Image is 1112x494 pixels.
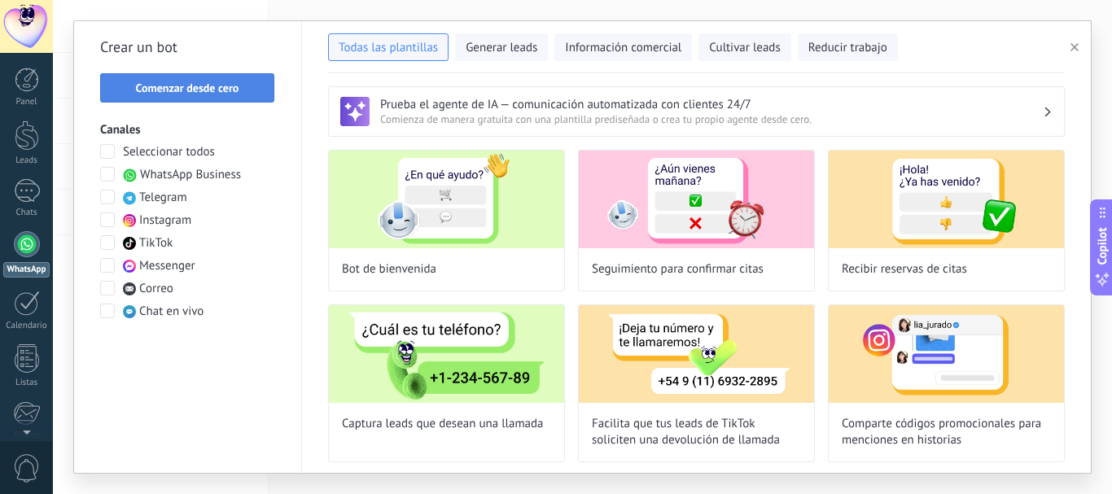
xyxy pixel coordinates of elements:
[3,262,50,278] div: WhatsApp
[579,151,814,248] img: Seguimiento para confirmar citas
[328,33,449,61] button: Todas las plantillas
[136,82,239,94] span: Comenzar desde cero
[842,261,967,278] span: Recibir reservas de citas
[579,305,814,403] img: Facilita que tus leads de TikTok soliciten una devolución de llamada
[3,321,50,331] div: Calendario
[592,261,764,278] span: Seguimiento para confirmar citas
[342,261,436,278] span: Bot de bienvenida
[798,33,898,61] button: Reducir trabajo
[592,416,801,448] span: Facilita que tus leads de TikTok soliciten una devolución de llamada
[329,305,564,403] img: Captura leads que desean una llamada
[100,34,275,60] h2: Crear un bot
[380,97,1043,112] h3: Prueba el agente de IA — comunicación automatizada con clientes 24/7
[455,33,548,61] button: Generar leads
[100,122,275,138] h3: Canales
[139,281,173,297] span: Correo
[329,151,564,248] img: Bot de bienvenida
[139,304,204,320] span: Chat en vivo
[554,33,692,61] button: Información comercial
[139,212,191,229] span: Instagram
[466,40,537,56] span: Generar leads
[565,40,681,56] span: Información comercial
[380,112,1043,126] span: Comienza de manera gratuita con una plantilla prediseñada o crea tu propio agente desde cero.
[3,155,50,166] div: Leads
[3,208,50,218] div: Chats
[140,167,241,183] span: WhatsApp Business
[123,144,215,160] span: Seleccionar todos
[1094,227,1110,264] span: Copilot
[139,258,195,274] span: Messenger
[709,40,780,56] span: Cultivar leads
[139,235,173,251] span: TikTok
[3,97,50,107] div: Panel
[829,305,1064,403] img: Comparte códigos promocionales para menciones en historias
[842,416,1051,448] span: Comparte códigos promocionales para menciones en historias
[698,33,790,61] button: Cultivar leads
[342,416,544,432] span: Captura leads que desean una llamada
[829,151,1064,248] img: Recibir reservas de citas
[100,73,274,103] button: Comenzar desde cero
[139,190,187,206] span: Telegram
[808,40,887,56] span: Reducir trabajo
[339,40,438,56] span: Todas las plantillas
[3,378,50,388] div: Listas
